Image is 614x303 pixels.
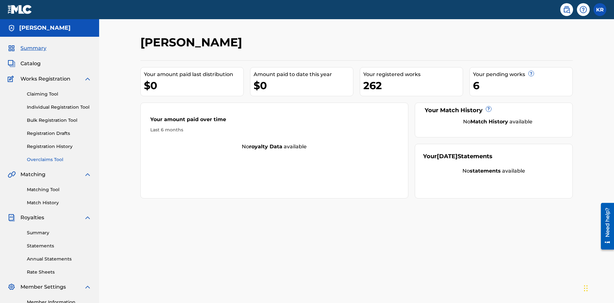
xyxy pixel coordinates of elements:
[431,118,565,126] div: No available
[470,168,501,174] strong: statements
[579,6,587,13] img: help
[27,91,91,97] a: Claiming Tool
[363,71,463,78] div: Your registered works
[423,167,565,175] div: No available
[20,44,46,52] span: Summary
[20,283,66,291] span: Member Settings
[27,104,91,111] a: Individual Registration Tool
[84,171,91,178] img: expand
[8,60,41,67] a: CatalogCatalog
[249,144,282,150] strong: royalty data
[27,143,91,150] a: Registration History
[473,78,572,93] div: 6
[20,60,41,67] span: Catalog
[254,78,353,93] div: $0
[27,130,91,137] a: Registration Drafts
[529,71,534,76] span: ?
[19,24,71,32] h5: EYAMA MCSINGER
[84,283,91,291] img: expand
[584,279,588,298] div: Drag
[563,6,571,13] img: search
[27,117,91,124] a: Bulk Registration Tool
[363,78,463,93] div: 262
[141,143,408,151] div: No available
[27,186,91,193] a: Matching Tool
[150,127,398,133] div: Last 6 months
[560,3,573,16] a: Public Search
[8,60,15,67] img: Catalog
[8,171,16,178] img: Matching
[8,75,16,83] img: Works Registration
[577,3,590,16] div: Help
[20,171,45,178] span: Matching
[8,283,15,291] img: Member Settings
[27,199,91,206] a: Match History
[27,243,91,249] a: Statements
[582,272,614,303] iframe: Chat Widget
[144,71,243,78] div: Your amount paid last distribution
[27,229,91,236] a: Summary
[594,3,606,16] div: User Menu
[486,106,491,112] span: ?
[470,119,508,125] strong: Match History
[8,44,15,52] img: Summary
[27,156,91,163] a: Overclaims Tool
[8,5,32,14] img: MLC Logo
[150,116,398,127] div: Your amount paid over time
[144,78,243,93] div: $0
[437,153,458,160] span: [DATE]
[27,256,91,262] a: Annual Statements
[140,35,245,50] h2: [PERSON_NAME]
[423,152,492,161] div: Your Statements
[8,44,46,52] a: SummarySummary
[473,71,572,78] div: Your pending works
[8,214,15,221] img: Royalties
[8,24,15,32] img: Accounts
[20,214,44,221] span: Royalties
[84,214,91,221] img: expand
[254,71,353,78] div: Amount paid to date this year
[27,269,91,276] a: Rate Sheets
[20,75,70,83] span: Works Registration
[84,75,91,83] img: expand
[596,200,614,253] iframe: Resource Center
[423,106,565,115] div: Your Match History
